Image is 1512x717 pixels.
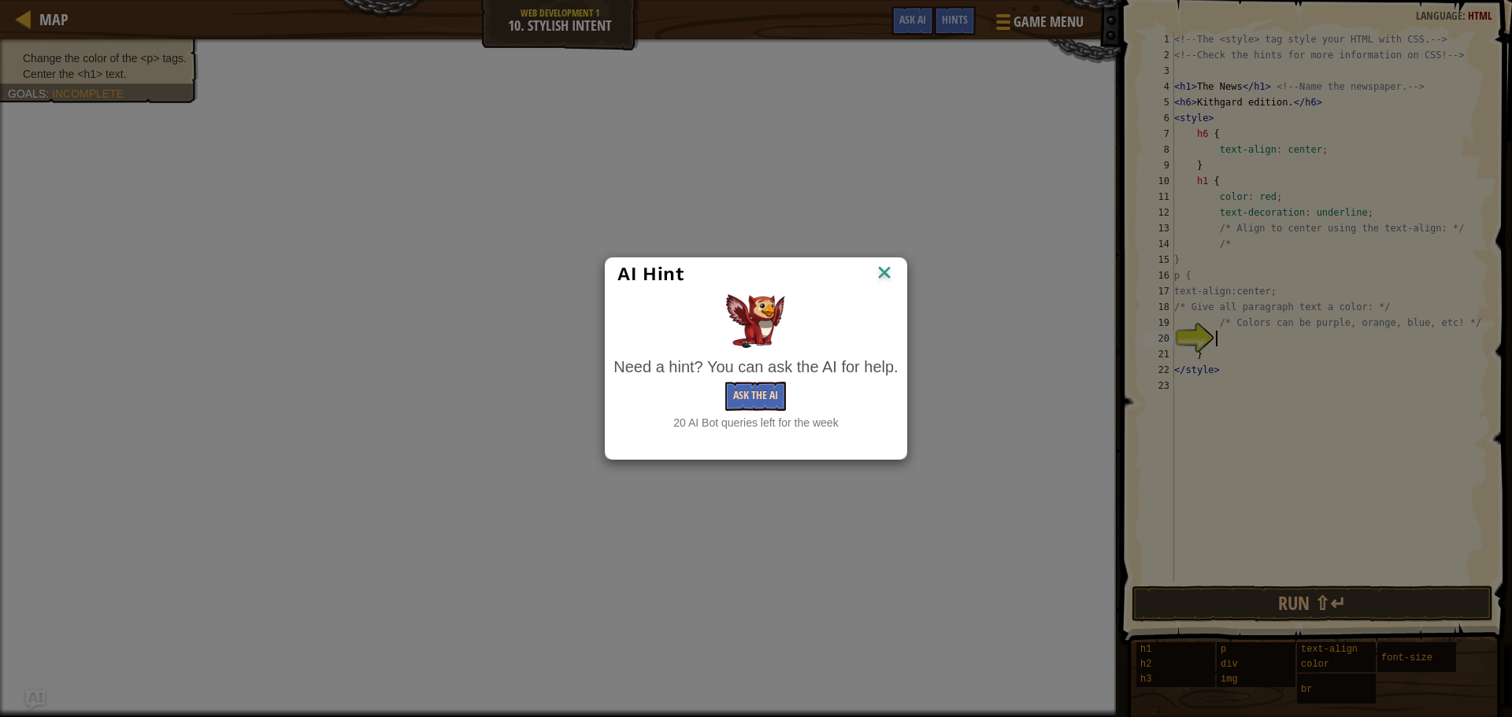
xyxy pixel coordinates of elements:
img: AI Hint Animal [726,294,785,348]
img: IconClose.svg [874,262,895,286]
span: AI Hint [617,263,684,285]
div: 20 AI Bot queries left for the week [613,415,898,431]
button: Ask the AI [725,382,786,411]
div: Need a hint? You can ask the AI for help. [613,356,898,379]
